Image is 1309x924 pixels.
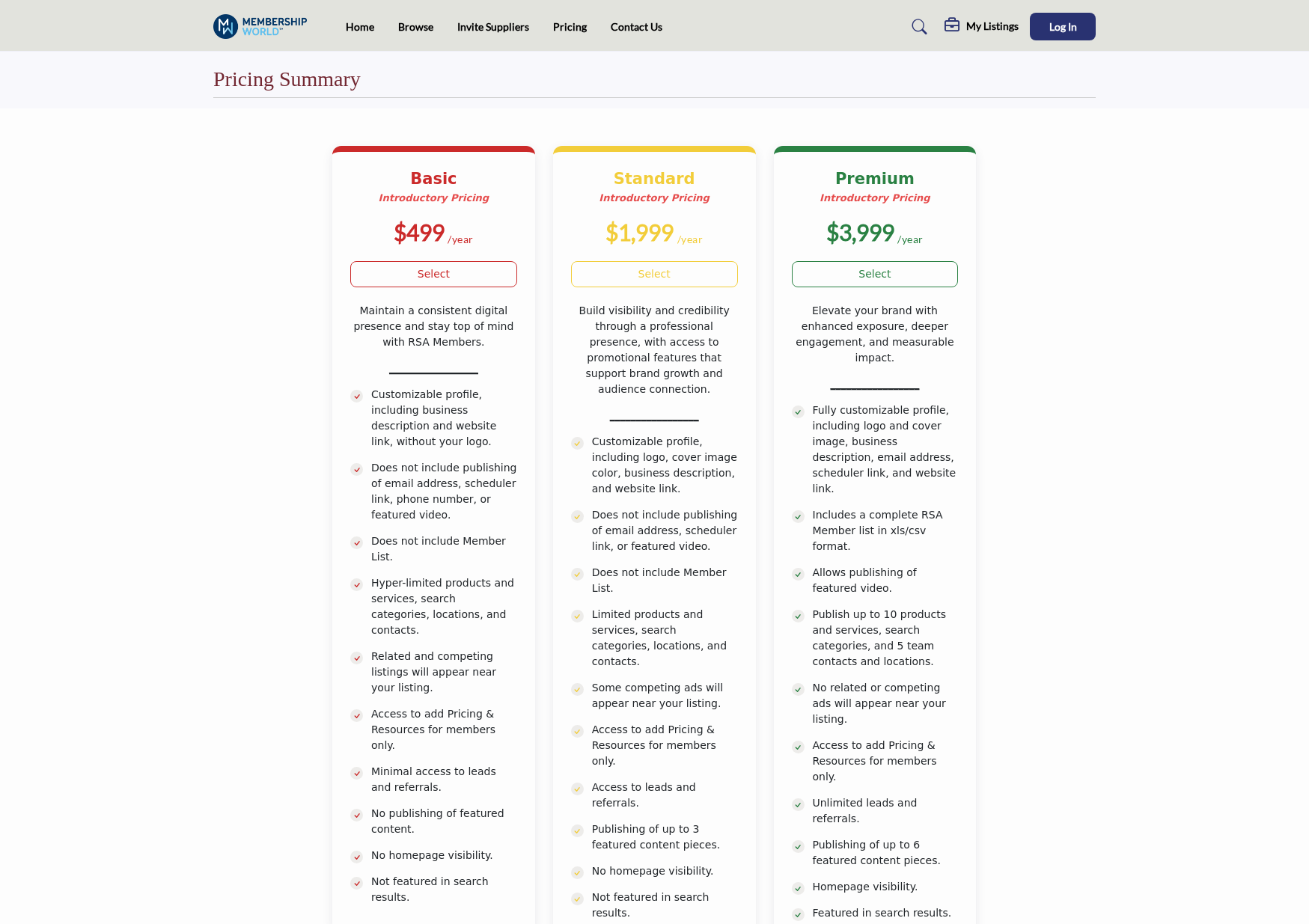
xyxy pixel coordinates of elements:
div: My Listings [945,18,1019,36]
strong: Introductory Pricing [379,192,489,204]
sub: /year [897,233,924,245]
p: Unlimited leads and referrals. [813,795,959,827]
p: Minimal access to leads and referrals. [371,764,517,795]
p: Featured in search results. [813,905,959,921]
p: Maintain a consistent digital presence and stay top of mind with RSA Members. [350,303,517,350]
p: Does not include Member List. [371,533,517,565]
p: Customizable profile, including business description and website link, without your logo. [371,387,517,450]
b: Basic [410,170,457,188]
span: Log In [1049,20,1077,33]
p: Allows publishing of featured video. [813,565,959,596]
p: No homepage visibility. [371,848,517,863]
button: Log In [1030,13,1096,40]
p: Related and competing listings will appear near your listing. [371,649,517,696]
p: Publishing of up to 3 featured content pieces. [592,821,738,853]
p: Fully customizable profile, including logo and cover image, business description, email address, ... [813,403,959,497]
p: Access to add Pricing & Resources for members only. [813,738,959,785]
p: Customizable profile, including logo, cover image color, business description, and website link. [592,434,738,497]
p: No publishing of featured content. [371,806,517,837]
b: Standard [614,170,695,188]
a: Select [571,261,738,287]
a: Invite Suppliers [457,20,529,33]
a: Select [792,261,959,287]
p: Build visibility and credibility through a professional presence, with access to promotional feat... [571,303,738,397]
p: Does not include publishing of email address, scheduler link, or featured video. [592,507,738,554]
a: Select [350,261,517,287]
strong: Introductory Pricing [820,192,930,204]
p: Access to leads and referrals. [592,780,738,811]
p: Some competing ads will appear near your listing. [592,680,738,712]
h5: My Listings [966,19,1019,33]
p: Not featured in search results. [371,874,517,905]
a: Pricing [553,20,587,33]
sub: /year [448,233,474,245]
b: $499 [394,218,445,245]
p: Publishing of up to 6 featured content pieces. [813,837,959,869]
p: Publish up to 10 products and services, search categories, and 5 team contacts and locations. [813,607,959,670]
img: Site Logo [213,14,314,39]
p: Access to add Pricing & Resources for members only. [371,706,517,753]
u: _________________ [389,362,478,374]
u: _________________ [610,409,699,421]
b: $1,999 [605,218,674,245]
sub: /year [677,233,704,245]
a: Home [346,20,374,33]
p: Hyper-limited products and services, search categories, locations, and contacts. [371,575,517,638]
a: Search [897,15,937,39]
strong: Introductory Pricing [599,192,710,204]
u: _________________ [830,378,919,390]
a: Browse [398,20,433,33]
p: No homepage visibility. [592,863,738,879]
p: Homepage visibility. [813,879,959,895]
p: Elevate your brand with enhanced exposure, deeper engagement, and measurable impact. [792,303,959,366]
p: Access to add Pricing & Resources for members only. [592,722,738,769]
p: Includes a complete RSA Member list in xls/csv format. [813,507,959,554]
b: Premium [835,170,915,188]
p: Not featured in search results. [592,890,738,921]
p: Does not include publishing of email address, scheduler link, phone number, or featured video. [371,460,517,523]
a: Contact Us [611,20,662,33]
b: $3,999 [826,218,894,245]
p: Does not include Member List. [592,565,738,596]
p: No related or competing ads will appear near your listing. [813,680,959,727]
h2: Pricing Summary [213,67,361,92]
p: Limited products and services, search categories, locations, and contacts. [592,607,738,670]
